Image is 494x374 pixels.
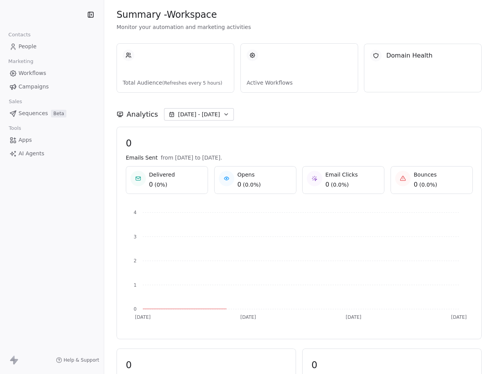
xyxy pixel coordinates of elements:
[386,51,433,60] span: Domain Health
[134,306,137,312] tspan: 0
[123,79,228,87] span: Total Audience
[325,171,358,178] span: Email Clicks
[19,69,46,77] span: Workflows
[247,79,352,87] span: Active Workflows
[331,181,349,189] span: ( 0.0% )
[154,181,167,189] span: ( 0% )
[126,154,157,161] span: Emails Sent
[5,29,34,41] span: Contacts
[6,107,98,120] a: SequencesBeta
[237,180,241,189] span: 0
[161,154,222,161] span: from [DATE] to [DATE].
[162,80,222,86] span: (Refreshes every 5 hours)
[6,40,98,53] a: People
[6,147,98,160] a: AI Agents
[126,359,287,371] span: 0
[134,234,137,240] tspan: 3
[19,83,49,91] span: Campaigns
[414,171,437,178] span: Bounces
[451,314,467,320] tspan: [DATE]
[419,181,437,189] span: ( 0.0% )
[51,110,66,117] span: Beta
[6,67,98,80] a: Workflows
[135,314,151,320] tspan: [DATE]
[243,181,261,189] span: ( 0.0% )
[117,23,482,31] span: Monitor your automation and marketing activities
[311,359,472,371] span: 0
[5,96,25,107] span: Sales
[6,134,98,146] a: Apps
[237,171,261,178] span: Opens
[149,171,175,178] span: Delivered
[346,314,362,320] tspan: [DATE]
[117,9,217,20] span: Summary - Workspace
[127,109,158,119] span: Analytics
[19,42,37,51] span: People
[178,110,220,118] span: [DATE] - [DATE]
[149,180,153,189] span: 0
[19,150,44,158] span: AI Agents
[325,180,329,189] span: 0
[6,80,98,93] a: Campaigns
[134,210,137,215] tspan: 4
[126,138,472,149] span: 0
[240,314,256,320] tspan: [DATE]
[19,109,48,117] span: Sequences
[134,282,137,288] tspan: 1
[5,56,37,67] span: Marketing
[64,357,99,363] span: Help & Support
[5,122,24,134] span: Tools
[56,357,99,363] a: Help & Support
[134,258,137,263] tspan: 2
[164,108,234,121] button: [DATE] - [DATE]
[19,136,32,144] span: Apps
[414,180,418,189] span: 0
